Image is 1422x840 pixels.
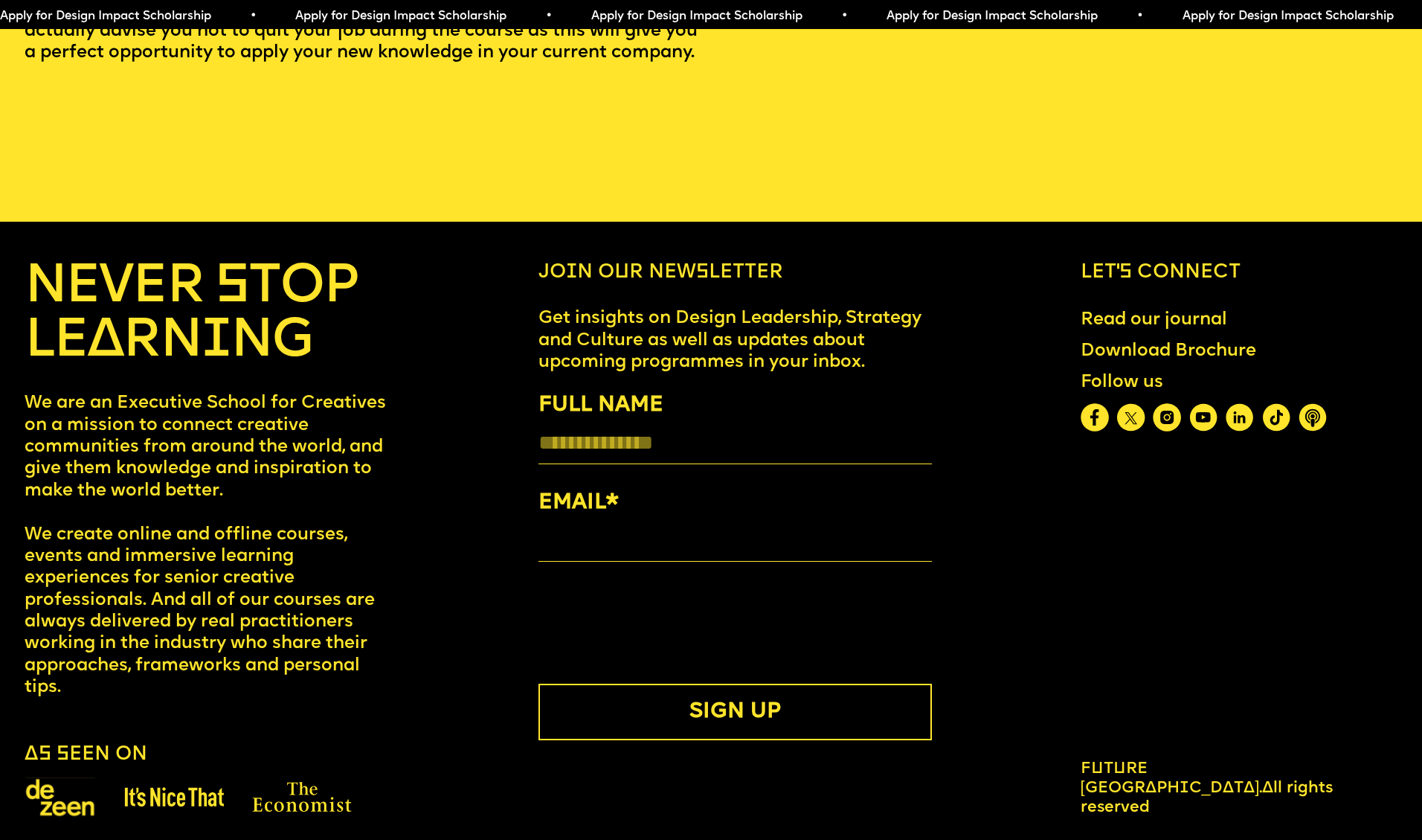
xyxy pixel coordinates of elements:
p: Get insights on Design Leadership, Strategy and Culture as well as updates about upcoming program... [538,308,933,373]
button: SIGN UP [538,684,933,740]
a: Read our journal [1070,299,1237,340]
p: We are an Executive School for Creatives on a mission to connect creative communities from around... [25,393,390,699]
h4: NEVER STOP LEARNING [25,261,390,369]
span: Future [GEOGRAPHIC_DATA]. [1081,761,1263,796]
label: FULL NAME [538,388,933,423]
span: • [250,10,257,22]
div: Follow us [1081,372,1327,394]
iframe: reCAPTCHA [538,597,765,655]
label: EMAIL [538,486,933,520]
a: Download Brochure [1070,330,1266,371]
div: All rights reserved [1081,760,1336,817]
h6: Join our newsletter [538,261,933,285]
span: • [841,10,848,22]
h6: As seen on [25,743,147,767]
span: • [1136,10,1143,22]
span: • [545,10,552,22]
h6: Let’s connect [1081,261,1397,285]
